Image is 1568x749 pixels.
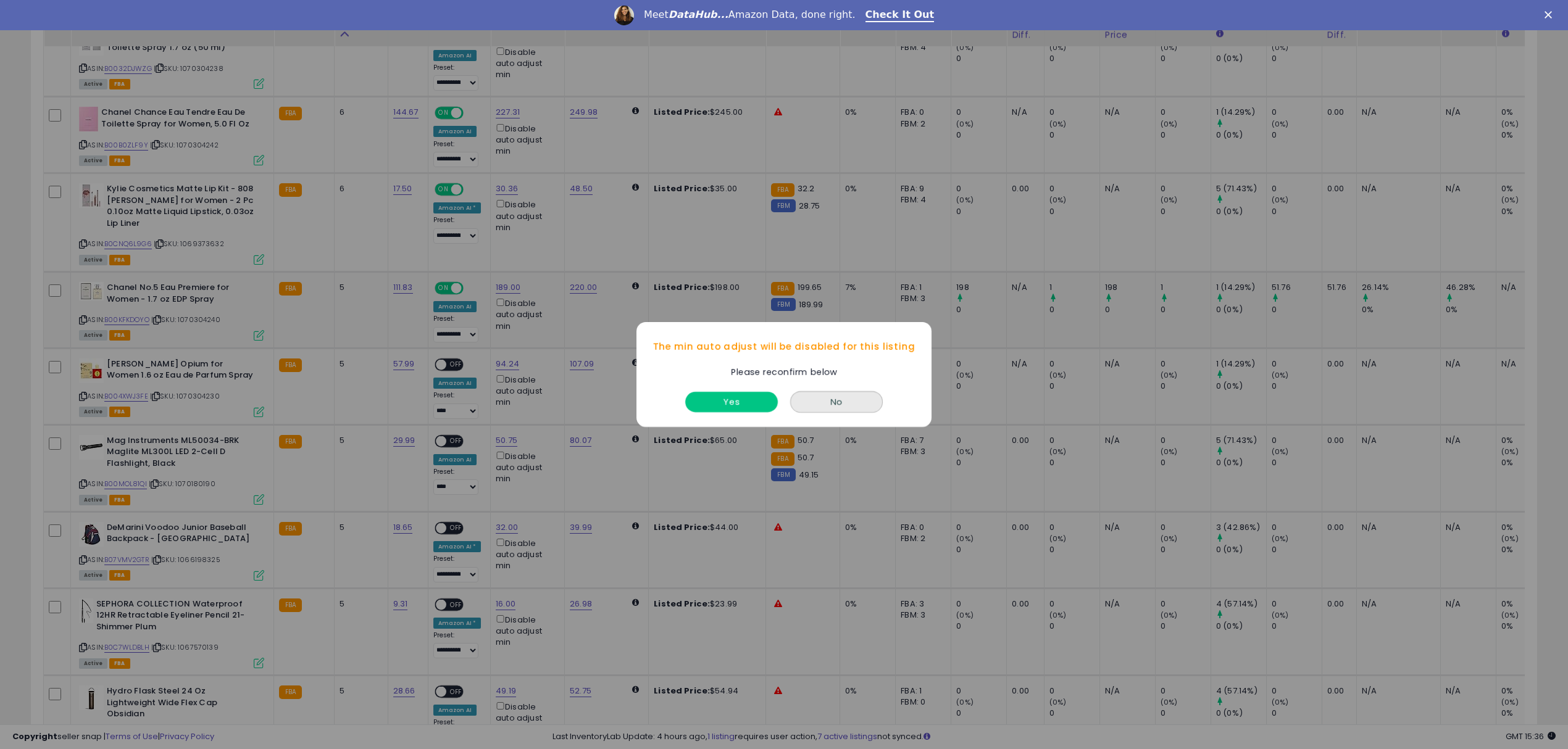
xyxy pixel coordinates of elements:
button: Yes [685,392,778,412]
div: Close [1545,11,1557,19]
div: Please reconfirm below [725,365,843,379]
img: Profile image for Georgie [614,6,634,25]
a: Check It Out [865,9,935,22]
button: No [790,391,883,413]
i: DataHub... [669,9,728,20]
div: Meet Amazon Data, done right. [644,9,856,21]
div: The min auto adjust will be disabled for this listing [636,328,932,365]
